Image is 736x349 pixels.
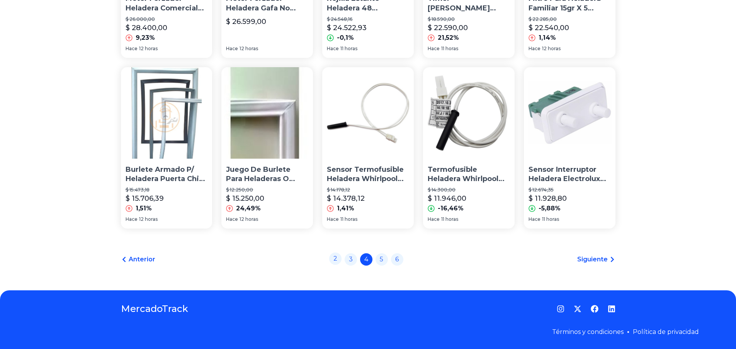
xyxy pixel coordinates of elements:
[337,33,354,42] p: -0,1%
[428,22,468,33] p: $ 22.590,00
[139,46,158,52] span: 12 horas
[438,33,459,42] p: 21,52%
[552,328,624,335] a: Términos y condiciones
[327,46,339,52] span: Hace
[428,46,440,52] span: Hace
[226,16,266,27] p: $ 26.599,00
[126,216,138,222] span: Hace
[327,22,367,33] p: $ 24.522,93
[226,187,308,193] p: $ 12.250,00
[438,204,464,213] p: -16,46%
[529,46,541,52] span: Hace
[428,187,510,193] p: $ 14.300,00
[539,204,561,213] p: -5,88%
[376,253,388,266] a: 5
[577,255,615,264] a: Siguiente
[340,46,357,52] span: 11 horas
[126,165,208,184] p: Burlete Armado P/ Heladera Puerta Chica Freezer (p-1095)
[428,165,510,184] p: Termofusible Heladera Whirlpool Wre52b1 Wre52d1 Wre52x1
[121,67,212,229] a: Burlete Armado P/ Heladera Puerta Chica Freezer (p-1095)Burlete Armado P/ Heladera Puerta Chica F...
[226,216,238,222] span: Hace
[529,16,611,22] p: $ 22.285,00
[428,16,510,22] p: $ 18.590,00
[423,67,515,159] img: Termofusible Heladera Whirlpool Wre52b1 Wre52d1 Wre52x1
[428,216,440,222] span: Hace
[524,67,615,159] img: Sensor Interruptor Heladera Electrolux Df36 Df39 Df38 Dw50
[129,255,155,264] span: Anterior
[322,67,414,159] img: Sensor Termofusible Heladera Whirlpool Original Cts
[240,46,258,52] span: 12 horas
[327,187,409,193] p: $ 14.178,12
[322,67,414,229] a: Sensor Termofusible Heladera Whirlpool Original CtsSensor Termofusible Heladera Whirlpool Origina...
[340,216,357,222] span: 11 horas
[557,305,564,313] a: Instagram
[524,67,615,229] a: Sensor Interruptor Heladera Electrolux Df36 Df39 Df38 Dw50Sensor Interruptor Heladera Electrolux ...
[226,193,264,204] p: $ 15.250,00
[236,204,261,213] p: 24,49%
[126,187,208,193] p: $ 15.473,18
[608,305,615,313] a: LinkedIn
[126,22,167,33] p: $ 28.400,00
[139,216,158,222] span: 12 horas
[633,328,699,335] a: Política de privacidad
[529,187,611,193] p: $ 12.674,35
[542,46,561,52] span: 12 horas
[327,165,409,184] p: Sensor Termofusible Heladera Whirlpool Original Cts
[345,253,357,266] a: 3
[423,67,515,229] a: Termofusible Heladera Whirlpool Wre52b1 Wre52d1 Wre52x1 Termofusible Heladera Whirlpool Wre52b1 W...
[226,165,308,184] p: Juego De Burlete Para Heladeras O Freezer Listo Para Armar
[574,305,581,313] a: Twitter
[126,193,164,204] p: $ 15.706,39
[529,193,567,204] p: $ 11.928,80
[221,67,313,159] img: Juego De Burlete Para Heladeras O Freezer Listo Para Armar
[428,193,466,204] p: $ 11.946,00
[221,67,313,229] a: Juego De Burlete Para Heladeras O Freezer Listo Para ArmarJuego De Burlete Para Heladeras O Freez...
[327,16,409,22] p: $ 24.548,16
[136,33,155,42] p: 9,23%
[121,67,212,159] img: Burlete Armado P/ Heladera Puerta Chica Freezer (p-1095)
[126,46,138,52] span: Hace
[577,255,608,264] span: Siguiente
[126,16,208,22] p: $ 26.000,00
[337,204,354,213] p: 1,41%
[529,216,541,222] span: Hace
[441,46,458,52] span: 11 horas
[542,216,559,222] span: 11 horas
[329,252,342,265] a: 2
[327,216,339,222] span: Hace
[391,253,403,266] a: 6
[539,33,556,42] p: 1,14%
[136,204,152,213] p: 1,51%
[240,216,258,222] span: 12 horas
[121,255,155,264] a: Anterior
[327,193,365,204] p: $ 14.378,12
[226,46,238,52] span: Hace
[121,303,188,315] a: MercadoTrack
[529,22,569,33] p: $ 22.540,00
[591,305,598,313] a: Facebook
[441,216,458,222] span: 11 horas
[529,165,611,184] p: Sensor Interruptor Heladera Electrolux Df36 Df39 Df38 Dw50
